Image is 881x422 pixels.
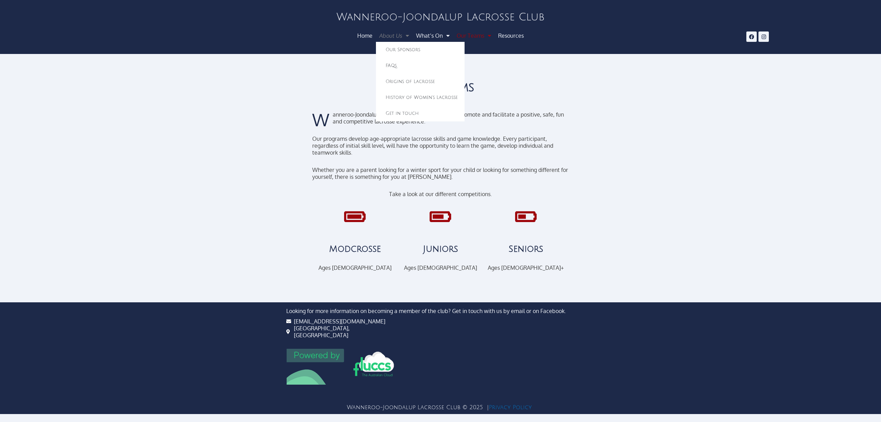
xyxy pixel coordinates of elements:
[180,29,701,42] nav: Menu
[453,29,495,42] a: Our Teams
[375,29,413,42] a: About Us
[517,208,534,225] a: Seniors
[489,404,532,411] a: Privacy Policy
[312,82,568,94] h1: Our Teams
[312,111,329,128] span: W
[312,166,568,180] p: Whether you are a parent looking for a winter sport for your child or looking for something diffe...
[312,191,568,198] p: Take a look at our different competitions.
[376,74,465,90] a: Origins of Lacrosse
[180,12,701,22] h2: Wanneroo-Joondalup Lacrosse Club
[423,244,458,254] a: Juniors
[292,318,385,325] span: [EMAIL_ADDRESS][DOMAIN_NAME]
[487,264,565,271] p: Ages [DEMOGRAPHIC_DATA]+
[376,90,465,105] a: History of Women’s Lacrosse
[401,264,480,271] p: Ages [DEMOGRAPHIC_DATA]
[376,105,465,121] a: Get in touch
[432,208,449,225] a: Juniors
[509,244,543,254] a: Seniors
[286,404,592,411] p: Wanneroo-Joondalup Lacrosse Club © 2025 |
[316,264,394,271] p: Ages [DEMOGRAPHIC_DATA]
[286,308,592,314] p: Looking for more information on becoming a member of the club? Get in touch with us by email or o...
[354,29,376,42] a: Home
[376,58,465,74] a: FAQs
[312,135,568,156] p: Our programs develop age-appropriate lacrosse skills and game knowledge. Every participant, regar...
[376,42,465,121] ul: About Us
[347,208,364,225] a: Modcrosse
[495,29,527,42] a: Resources
[405,318,595,387] iframe: Penistone Reserve, 27 Penistone Rd, Greenwood
[312,111,568,125] p: anneroo-Joondalup Lacrosse Club aims to develop, promote and facilitate a positive, safe, fun and...
[292,325,398,339] span: [GEOGRAPHIC_DATA], [GEOGRAPHIC_DATA]
[329,244,381,254] a: Modcrosse
[413,29,453,42] a: What’s On
[376,42,465,58] a: Our Sponsors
